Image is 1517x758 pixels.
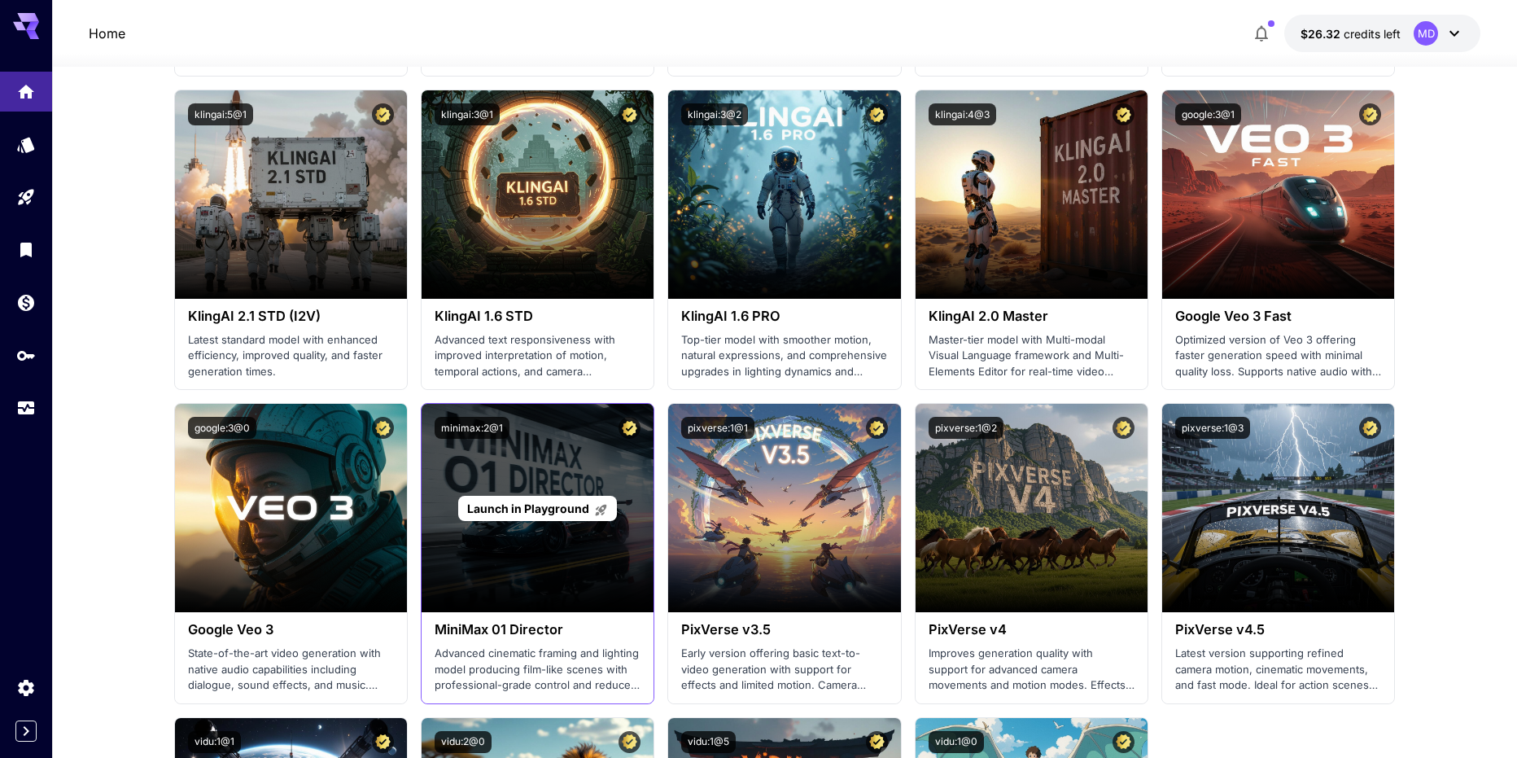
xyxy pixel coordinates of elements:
[435,646,640,694] p: Advanced cinematic framing and lighting model producing film-like scenes with professional-grade ...
[435,103,500,125] button: klingai:3@1
[435,417,509,439] button: minimax:2@1
[188,646,394,694] p: State-of-the-art video generation with native audio capabilities including dialogue, sound effect...
[16,239,36,260] div: Library
[16,132,36,152] div: Models
[681,332,887,380] p: Top-tier model with smoother motion, natural expressions, and comprehensive upgrades in lighting ...
[681,417,754,439] button: pixverse:1@1
[1414,21,1438,46] div: MD
[1113,103,1134,125] button: Certified Model – Vetted for best performance and includes a commercial license.
[1175,646,1381,694] p: Latest version supporting refined camera motion, cinematic movements, and fast mode. Ideal for ac...
[16,187,36,208] div: Playground
[929,622,1134,638] h3: PixVerse v4
[1344,27,1401,41] span: credits left
[668,404,900,612] img: alt
[188,417,256,439] button: google:3@0
[619,417,640,439] button: Certified Model – Vetted for best performance and includes a commercial license.
[435,622,640,638] h3: MiniMax 01 Director
[1284,15,1480,52] button: $26.32213MD
[372,731,394,753] button: Certified Model – Vetted for best performance and includes a commercial license.
[435,309,640,324] h3: KlingAI 1.6 STD
[619,731,640,753] button: Certified Model – Vetted for best performance and includes a commercial license.
[89,24,125,43] a: Home
[681,103,748,125] button: klingai:3@2
[1301,25,1401,42] div: $26.32213
[16,398,36,418] div: Usage
[188,309,394,324] h3: KlingAI 2.1 STD (I2V)
[681,731,736,753] button: vidu:1@5
[458,496,617,521] a: Launch in Playground
[372,103,394,125] button: Certified Model – Vetted for best performance and includes a commercial license.
[175,90,407,299] img: alt
[1436,680,1517,758] iframe: Chat Widget
[1359,417,1381,439] button: Certified Model – Vetted for best performance and includes a commercial license.
[916,90,1148,299] img: alt
[681,646,887,694] p: Early version offering basic text-to-video generation with support for effects and limited motion...
[15,721,37,742] button: Expand sidebar
[175,404,407,612] img: alt
[1162,90,1394,299] img: alt
[929,103,996,125] button: klingai:4@3
[435,332,640,380] p: Advanced text responsiveness with improved interpretation of motion, temporal actions, and camera...
[1359,103,1381,125] button: Certified Model – Vetted for best performance and includes a commercial license.
[1175,103,1241,125] button: google:3@1
[16,345,36,366] div: API Keys
[467,502,589,515] span: Launch in Playground
[188,103,253,125] button: klingai:5@1
[1175,622,1381,638] h3: PixVerse v4.5
[89,24,125,43] nav: breadcrumb
[16,80,36,100] div: Home
[16,292,36,313] div: Wallet
[866,417,888,439] button: Certified Model – Vetted for best performance and includes a commercial license.
[435,731,492,753] button: vidu:2@0
[929,332,1134,380] p: Master-tier model with Multi-modal Visual Language framework and Multi-Elements Editor for real-t...
[422,90,654,299] img: alt
[1175,417,1250,439] button: pixverse:1@3
[929,309,1134,324] h3: KlingAI 2.0 Master
[866,103,888,125] button: Certified Model – Vetted for best performance and includes a commercial license.
[619,103,640,125] button: Certified Model – Vetted for best performance and includes a commercial license.
[372,417,394,439] button: Certified Model – Vetted for best performance and includes a commercial license.
[1162,404,1394,612] img: alt
[16,677,36,698] div: Settings
[1175,332,1381,380] p: Optimized version of Veo 3 offering faster generation speed with minimal quality loss. Supports n...
[1113,417,1134,439] button: Certified Model – Vetted for best performance and includes a commercial license.
[1301,27,1344,41] span: $26.32
[188,622,394,638] h3: Google Veo 3
[668,90,900,299] img: alt
[929,417,1003,439] button: pixverse:1@2
[929,646,1134,694] p: Improves generation quality with support for advanced camera movements and motion modes. Effects ...
[188,332,394,380] p: Latest standard model with enhanced efficiency, improved quality, and faster generation times.
[866,731,888,753] button: Certified Model – Vetted for best performance and includes a commercial license.
[681,309,887,324] h3: KlingAI 1.6 PRO
[916,404,1148,612] img: alt
[1175,309,1381,324] h3: Google Veo 3 Fast
[929,731,984,753] button: vidu:1@0
[1113,731,1134,753] button: Certified Model – Vetted for best performance and includes a commercial license.
[681,622,887,638] h3: PixVerse v3.5
[188,731,241,753] button: vidu:1@1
